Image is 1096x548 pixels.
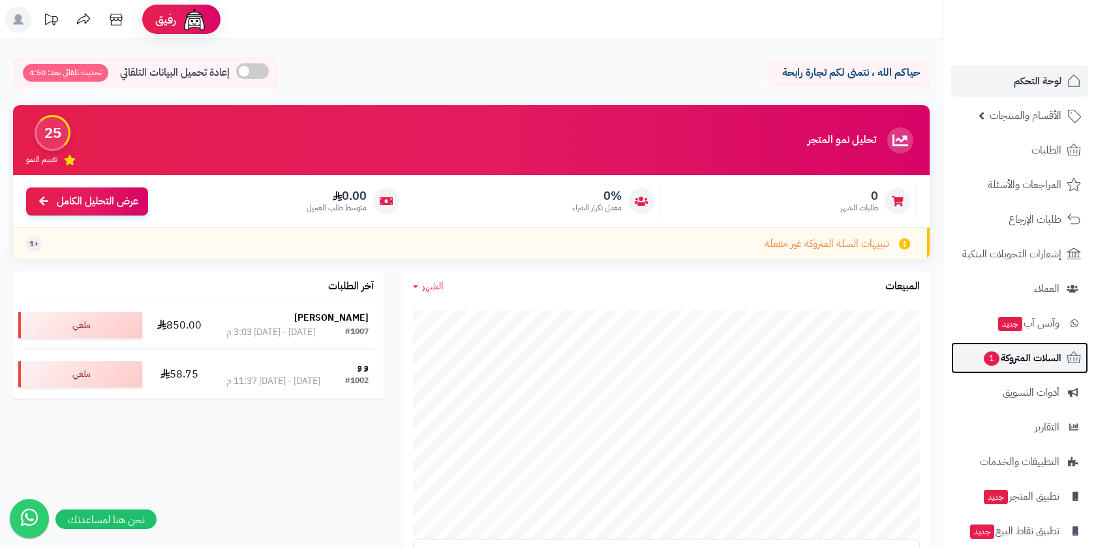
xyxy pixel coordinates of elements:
a: السلات المتروكة1 [951,342,1088,374]
a: إشعارات التحويلات البنكية [951,238,1088,270]
span: جديد [984,490,1008,504]
img: ai-face.png [181,7,207,33]
span: تطبيق نقاط البيع [969,522,1059,540]
span: متوسط طلب العميل [307,202,367,214]
a: تطبيق المتجرجديد [951,481,1088,512]
h3: تحليل نمو المتجر [808,135,876,146]
span: طلبات الإرجاع [1009,210,1061,229]
div: ملغي [18,361,142,387]
a: الطلبات [951,135,1088,166]
td: 850.00 [147,301,211,349]
span: 0% [572,189,622,203]
span: إعادة تحميل البيانات التلقائي [120,65,230,80]
span: أدوات التسويق [1003,383,1059,402]
span: لوحة التحكم [1014,72,1061,90]
div: [DATE] - [DATE] 11:37 م [226,375,320,388]
span: جديد [970,524,994,539]
span: السلات المتروكة [982,349,1061,367]
span: جديد [998,317,1022,331]
a: أدوات التسويق [951,377,1088,408]
strong: و و [358,360,369,374]
h3: المبيعات [885,281,920,293]
p: حياكم الله ، نتمنى لكم تجارة رابحة [776,65,920,80]
div: #1007 [345,326,369,339]
span: طلبات الشهر [840,202,878,214]
span: تحديث تلقائي بعد: 4:50 [23,64,108,82]
div: #1002 [345,375,369,388]
td: 58.75 [147,350,211,398]
span: التقارير [1035,418,1059,436]
a: عرض التحليل الكامل [26,187,148,216]
div: [DATE] - [DATE] 3:03 م [226,326,315,339]
a: المراجعات والأسئلة [951,169,1088,201]
span: +1 [29,238,38,250]
a: التطبيقات والخدمات [951,446,1088,477]
span: 1 [984,351,999,366]
a: لوحة التحكم [951,65,1088,97]
span: وآتس آب [997,314,1059,332]
span: تنبيهات السلة المتروكة غير مفعلة [765,236,889,251]
a: تحديثات المنصة [35,7,67,36]
span: إشعارات التحويلات البنكية [962,245,1061,263]
a: العملاء [951,273,1088,304]
span: معدل تكرار الشراء [572,202,622,214]
span: 0 [840,189,878,203]
a: تطبيق نقاط البيعجديد [951,515,1088,547]
a: التقارير [951,411,1088,443]
a: الشهر [413,279,444,294]
a: طلبات الإرجاع [951,204,1088,235]
span: رفيق [155,12,176,27]
span: تقييم النمو [26,154,57,165]
a: وآتس آبجديد [951,308,1088,339]
span: عرض التحليل الكامل [57,194,138,209]
strong: [PERSON_NAME] [294,311,369,325]
span: التطبيقات والخدمات [980,453,1059,471]
span: الأقسام والمنتجات [990,106,1061,125]
h3: آخر الطلبات [328,281,374,293]
span: 0.00 [307,189,367,203]
div: ملغي [18,312,142,338]
span: الشهر [422,278,444,294]
span: المراجعات والأسئلة [988,176,1061,194]
span: الطلبات [1031,141,1061,159]
span: العملاء [1034,280,1059,298]
span: تطبيق المتجر [982,487,1059,506]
